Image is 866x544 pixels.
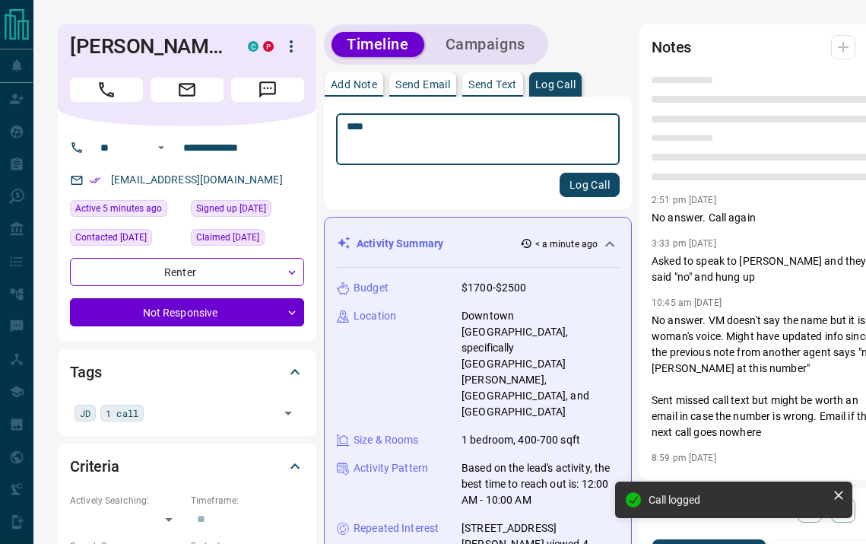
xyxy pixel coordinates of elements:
[248,41,259,52] div: condos.ca
[652,297,722,308] p: 10:45 am [DATE]
[231,78,304,102] span: Message
[535,237,598,251] p: < a minute ago
[468,79,517,90] p: Send Text
[70,258,304,286] div: Renter
[152,138,170,157] button: Open
[90,175,100,186] svg: Email Verified
[191,494,304,507] p: Timeframe:
[331,79,377,90] p: Add Note
[535,79,576,90] p: Log Call
[70,494,183,507] p: Actively Searching:
[462,308,619,420] p: Downtown [GEOGRAPHIC_DATA], specifically [GEOGRAPHIC_DATA][PERSON_NAME], [GEOGRAPHIC_DATA], and [...
[196,230,259,245] span: Claimed [DATE]
[395,79,450,90] p: Send Email
[196,201,266,216] span: Signed up [DATE]
[111,173,283,186] a: [EMAIL_ADDRESS][DOMAIN_NAME]
[354,520,439,536] p: Repeated Interest
[263,41,274,52] div: property.ca
[191,200,304,221] div: Thu Mar 26 2020
[70,78,143,102] span: Call
[354,308,396,324] p: Location
[331,32,424,57] button: Timeline
[70,229,183,250] div: Mon Jul 17 2023
[70,454,119,479] h2: Criteria
[70,354,304,390] div: Tags
[278,402,299,424] button: Open
[70,34,225,59] h1: [PERSON_NAME]
[462,460,619,508] p: Based on the lead's activity, the best time to reach out is: 12:00 AM - 10:00 AM
[649,494,826,506] div: Call logged
[354,280,389,296] p: Budget
[560,173,620,197] button: Log Call
[70,298,304,326] div: Not Responsive
[354,460,428,476] p: Activity Pattern
[337,230,619,258] div: Activity Summary< a minute ago
[70,360,101,384] h2: Tags
[75,201,162,216] span: Active 5 minutes ago
[652,35,691,59] h2: Notes
[106,406,138,421] span: 1 call
[462,280,526,296] p: $1700-$2500
[191,229,304,250] div: Tue Jul 29 2025
[652,238,716,249] p: 3:33 pm [DATE]
[70,448,304,485] div: Criteria
[652,195,716,205] p: 2:51 pm [DATE]
[357,236,443,252] p: Activity Summary
[462,432,580,448] p: 1 bedroom, 400-700 sqft
[70,200,183,221] div: Tue Aug 12 2025
[430,32,541,57] button: Campaigns
[354,432,419,448] p: Size & Rooms
[652,453,716,463] p: 8:59 pm [DATE]
[75,230,147,245] span: Contacted [DATE]
[80,406,90,421] span: JD
[151,78,224,102] span: Email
